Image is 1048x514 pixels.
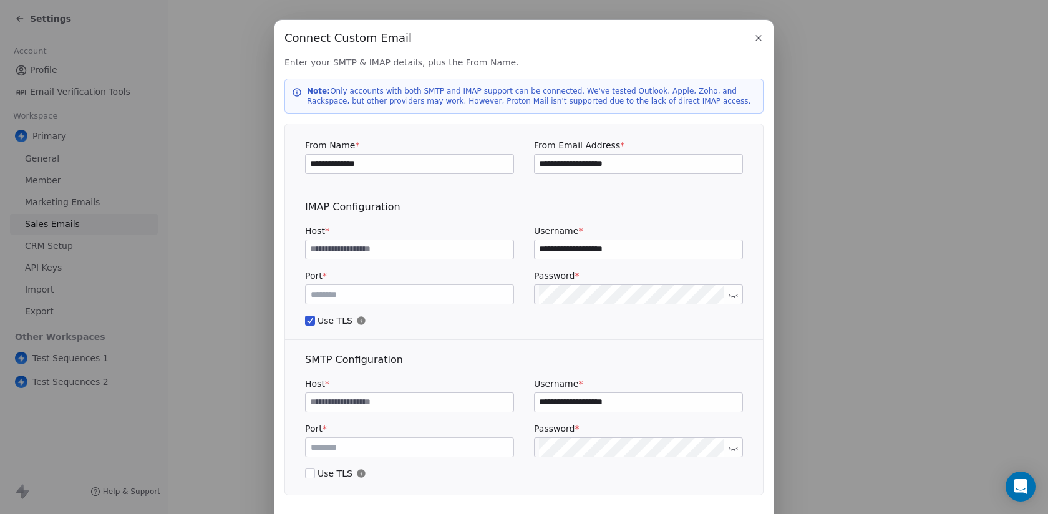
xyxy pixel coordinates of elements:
label: Port [305,269,514,282]
label: From Name [305,139,514,152]
label: From Email Address [534,139,743,152]
span: Use TLS [305,467,743,480]
button: Use TLS [305,467,315,480]
span: Connect Custom Email [284,30,412,46]
span: Enter your SMTP & IMAP details, plus the From Name. [284,56,764,69]
button: Use TLS [305,314,315,327]
label: Username [534,377,743,390]
label: Port [305,422,514,435]
strong: Note: [307,87,330,95]
p: Only accounts with both SMTP and IMAP support can be connected. We've tested Outlook, Apple, Zoho... [307,86,756,106]
label: Password [534,269,743,282]
label: Host [305,225,514,237]
div: IMAP Configuration [305,200,743,215]
span: Use TLS [305,314,743,327]
label: Username [534,225,743,237]
label: Password [534,422,743,435]
div: SMTP Configuration [305,352,743,367]
label: Host [305,377,514,390]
